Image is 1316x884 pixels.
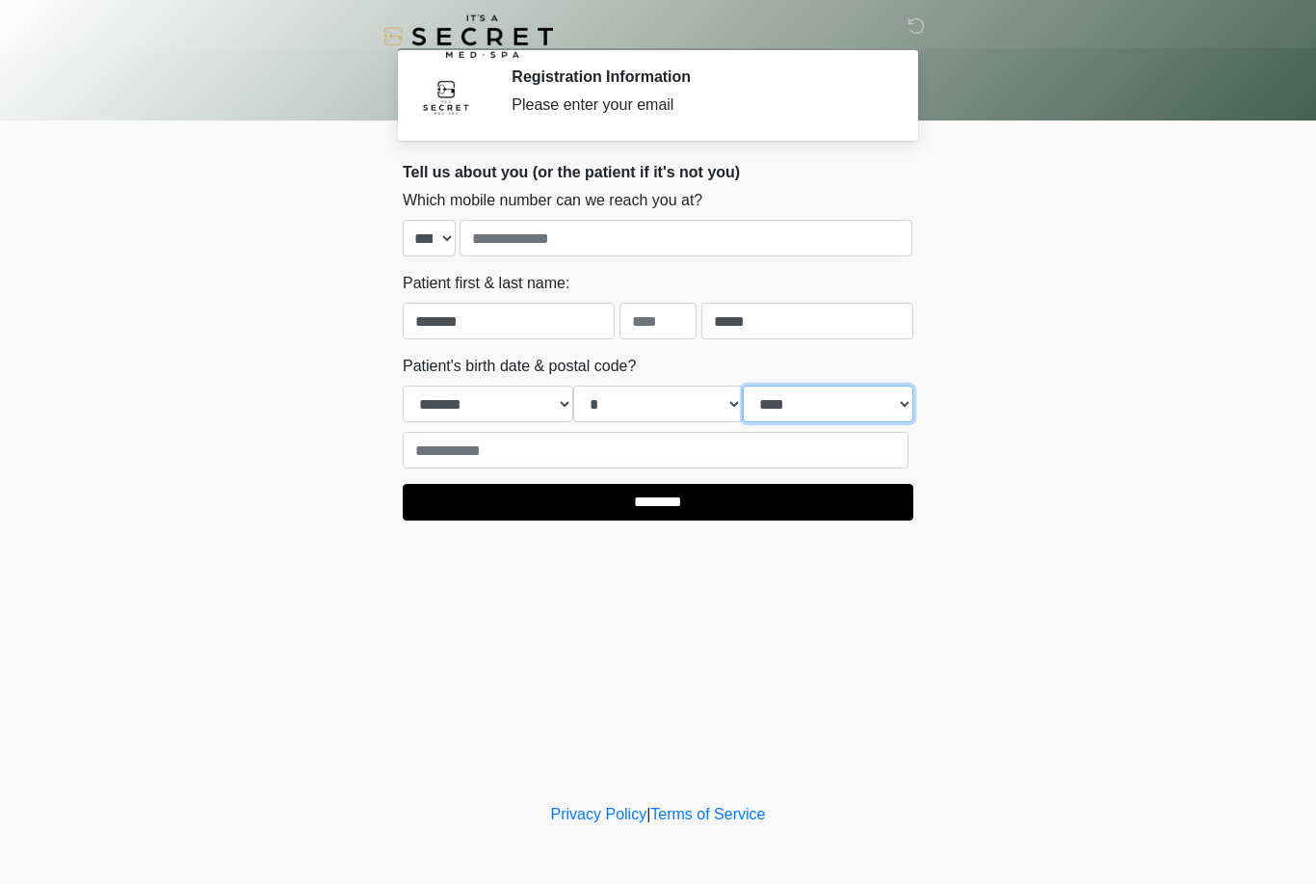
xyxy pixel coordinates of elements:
a: Terms of Service [650,806,765,822]
h2: Registration Information [512,67,884,86]
h2: Tell us about you (or the patient if it's not you) [403,163,913,181]
div: Please enter your email [512,94,884,117]
label: Patient first & last name: [403,272,569,295]
label: Patient's birth date & postal code? [403,355,636,378]
label: Which mobile number can we reach you at? [403,189,702,212]
a: Privacy Policy [551,806,647,822]
img: Agent Avatar [417,67,475,125]
img: It's A Secret Med Spa Logo [383,14,553,58]
a: | [646,806,650,822]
